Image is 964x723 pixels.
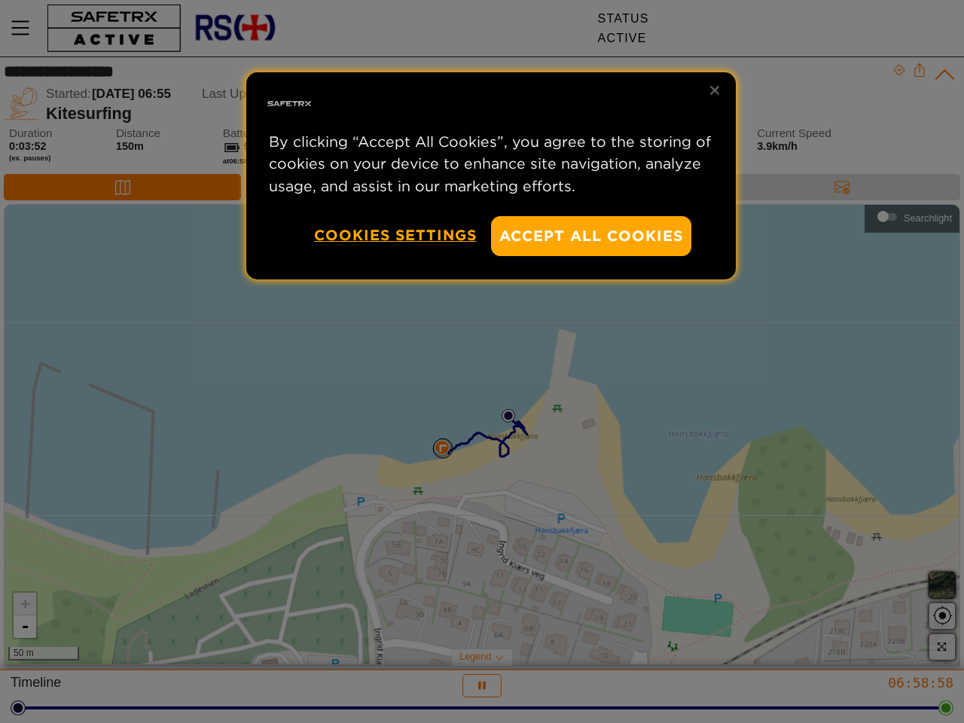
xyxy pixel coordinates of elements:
[265,80,313,128] img: Safe Tracks
[314,216,477,255] button: Cookies Settings
[698,74,731,107] button: Close
[491,216,691,256] button: Accept All Cookies
[246,72,736,279] div: Privacy
[269,131,713,197] p: By clicking “Accept All Cookies”, you agree to the storing of cookies on your device to enhance s...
